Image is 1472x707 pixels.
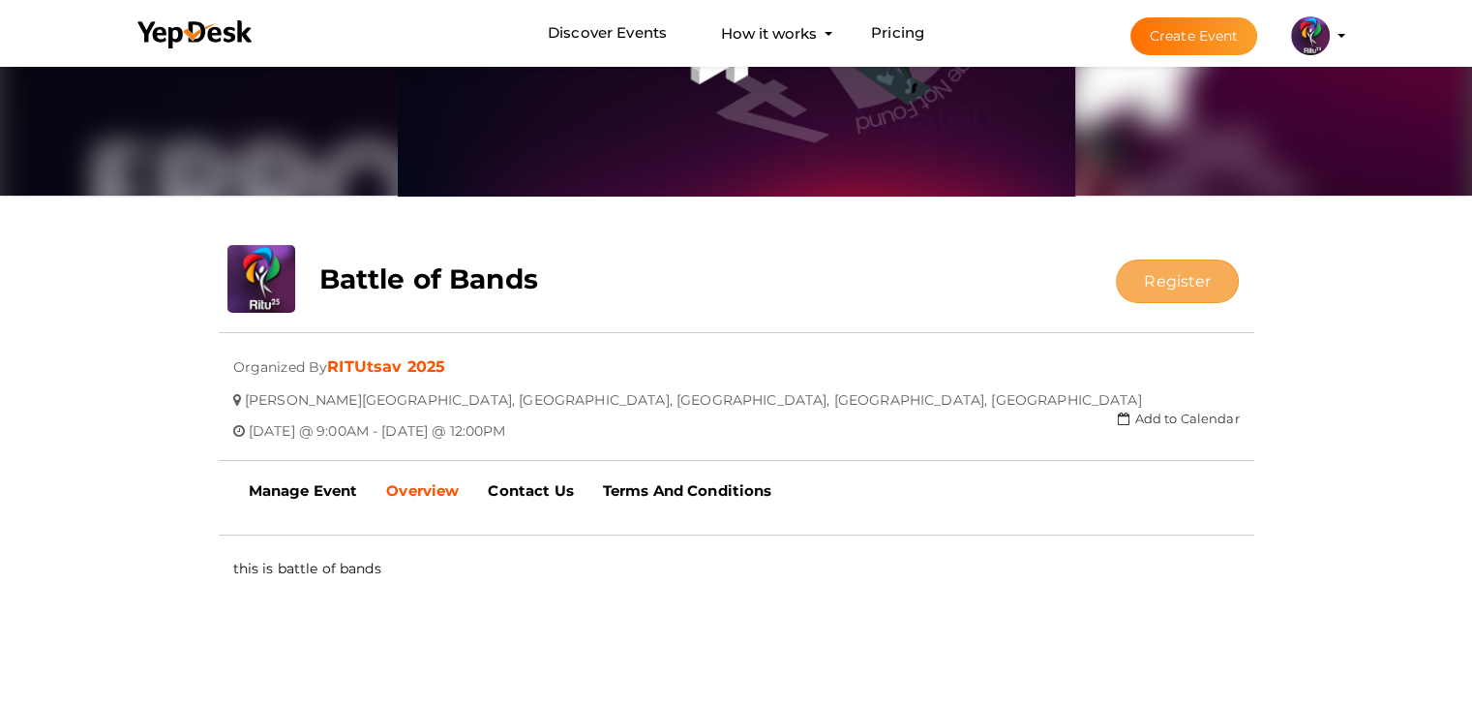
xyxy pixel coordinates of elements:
a: Contact Us [473,467,587,515]
a: Add to Calendar [1118,411,1239,426]
a: RITUtsav 2025 [327,357,445,376]
span: [DATE] @ 9:00AM - [DATE] @ 12:00PM [249,408,506,440]
a: Overview [372,467,473,515]
p: this is battle of bands [233,555,1240,582]
b: Manage Event [249,481,358,500]
img: 5BK8ZL5P_small.png [1291,16,1330,55]
a: Discover Events [548,15,667,51]
b: Contact Us [488,481,573,500]
b: Overview [386,481,459,500]
span: Organized By [233,344,328,376]
a: Pricing [871,15,924,51]
button: How it works [715,15,823,51]
b: Battle of Bands [319,262,538,295]
button: Create Event [1130,17,1258,55]
button: Register [1116,260,1239,303]
a: Terms And Conditions [588,467,787,515]
a: Manage Event [234,467,373,515]
span: [PERSON_NAME][GEOGRAPHIC_DATA], [GEOGRAPHIC_DATA], [GEOGRAPHIC_DATA], [GEOGRAPHIC_DATA], [GEOGRAP... [245,377,1142,409]
b: Terms And Conditions [603,481,772,500]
